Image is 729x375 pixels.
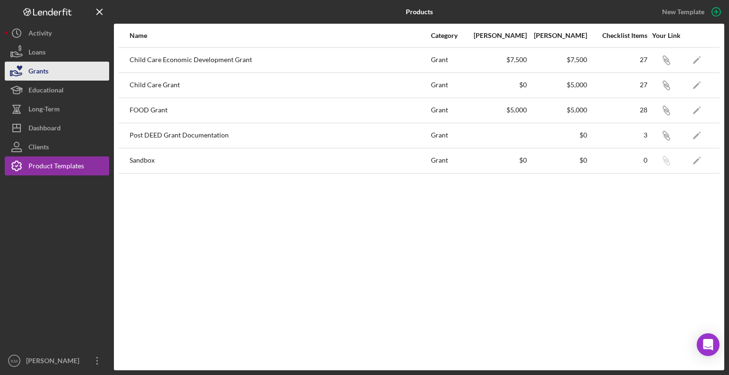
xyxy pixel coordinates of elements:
div: Open Intercom Messenger [697,333,720,356]
div: Child Care Grant [130,73,430,97]
div: Grant [431,48,467,72]
div: Dashboard [28,119,61,140]
button: Product Templates [5,156,109,175]
div: Grants [28,62,48,83]
b: Products [406,8,433,16]
div: 28 [588,106,647,114]
div: [PERSON_NAME] [467,32,527,39]
button: Clients [5,137,109,156]
button: Grants [5,62,109,81]
button: Educational [5,81,109,100]
div: [PERSON_NAME] [24,351,85,373]
button: Long-Term [5,100,109,119]
div: Educational [28,81,64,102]
div: Long-Term [28,100,60,121]
div: New Template [662,5,704,19]
div: $0 [467,81,527,89]
div: $5,000 [467,106,527,114]
div: Loans [28,43,46,64]
div: Grant [431,99,467,122]
div: Activity [28,24,52,45]
div: $0 [528,156,587,164]
button: KM[PERSON_NAME] [5,351,109,370]
div: Grant [431,73,467,97]
div: $5,000 [528,81,587,89]
div: Grant [431,149,467,173]
div: 27 [588,81,647,89]
div: Clients [28,137,49,159]
button: Loans [5,43,109,62]
button: New Template [656,5,724,19]
div: Category [431,32,467,39]
div: FOOD Grant [130,99,430,122]
button: Dashboard [5,119,109,137]
div: Post DEED Grant Documentation [130,124,430,147]
div: 0 [588,156,647,164]
div: 27 [588,56,647,64]
div: Your Link [648,32,684,39]
div: Product Templates [28,156,84,178]
div: Grant [431,124,467,147]
div: $5,000 [528,106,587,114]
div: $0 [467,156,527,164]
div: Name [130,32,430,39]
text: KM [11,358,18,364]
div: $7,500 [467,56,527,64]
div: [PERSON_NAME] [528,32,587,39]
div: $0 [528,131,587,139]
div: Checklist Items [588,32,647,39]
div: Child Care Economic Development Grant [130,48,430,72]
button: Activity [5,24,109,43]
div: 3 [588,131,647,139]
div: Sandbox [130,149,430,173]
div: $7,500 [528,56,587,64]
